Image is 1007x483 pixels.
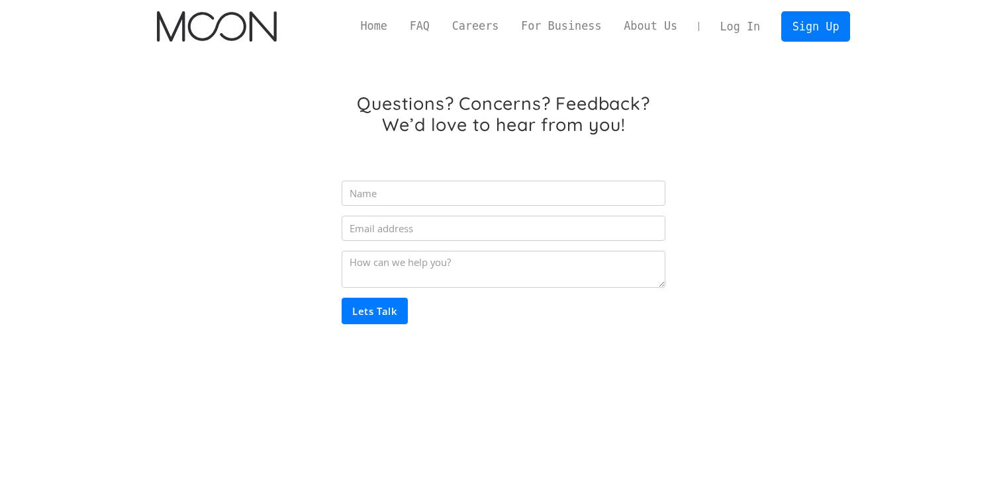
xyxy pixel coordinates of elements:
a: About Us [612,18,689,34]
input: Name [342,181,665,206]
img: Moon Logo [157,11,277,42]
a: FAQ [399,18,441,34]
a: Home [350,18,399,34]
input: Lets Talk [342,298,408,324]
a: Log In [709,12,771,41]
h1: Questions? Concerns? Feedback? We’d love to hear from you! [342,93,665,135]
a: Sign Up [781,11,850,41]
input: Email address [342,216,665,241]
a: Careers [441,18,510,34]
a: For Business [510,18,612,34]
